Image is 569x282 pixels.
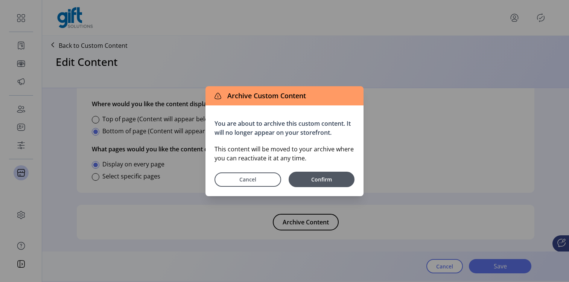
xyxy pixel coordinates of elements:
span: Confirm [292,175,351,183]
span: Cancel [224,175,271,183]
body: Rich Text Area. Press ALT-0 for help. [6,6,420,39]
p: You are about to archive this custom content. It will no longer appear on your storefront. [215,119,354,137]
button: Confirm [289,172,354,187]
button: Cancel [215,172,281,186]
span: Archive Custom Content [224,91,306,101]
p: This content will be moved to your archive where you can reactivate it at any time. [215,145,354,163]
